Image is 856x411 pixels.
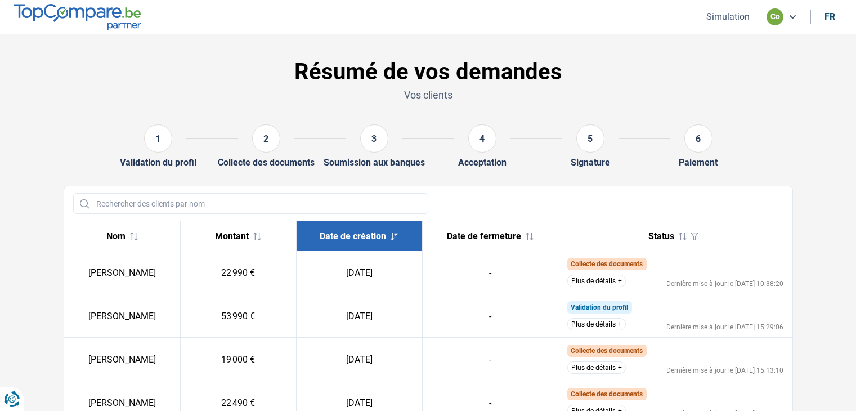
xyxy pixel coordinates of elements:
[567,275,626,287] button: Plus de détails
[571,347,643,355] span: Collecte des documents
[360,124,388,153] div: 3
[64,251,181,294] td: [PERSON_NAME]
[767,8,783,25] div: co
[666,367,783,374] div: Dernière mise à jour le [DATE] 15:13:10
[297,251,422,294] td: [DATE]
[666,280,783,287] div: Dernière mise à jour le [DATE] 10:38:20
[571,260,643,268] span: Collecte des documents
[567,318,626,330] button: Plus de détails
[703,11,753,23] button: Simulation
[422,251,558,294] td: -
[567,361,626,374] button: Plus de détails
[14,4,141,29] img: TopCompare.be
[180,251,297,294] td: 22 990 €
[215,231,249,242] span: Montant
[180,294,297,338] td: 53 990 €
[297,294,422,338] td: [DATE]
[824,11,835,22] div: fr
[458,157,507,168] div: Acceptation
[324,157,425,168] div: Soumission aux banques
[64,338,181,381] td: [PERSON_NAME]
[571,157,610,168] div: Signature
[64,294,181,338] td: [PERSON_NAME]
[144,124,172,153] div: 1
[252,124,280,153] div: 2
[320,231,386,242] span: Date de création
[422,338,558,381] td: -
[447,231,521,242] span: Date de fermeture
[64,88,793,102] p: Vos clients
[571,303,628,311] span: Validation du profil
[679,157,718,168] div: Paiement
[180,338,297,381] td: 19 000 €
[648,231,674,242] span: Status
[73,193,428,214] input: Rechercher des clients par nom
[576,124,604,153] div: 5
[297,338,422,381] td: [DATE]
[422,294,558,338] td: -
[666,324,783,330] div: Dernière mise à jour le [DATE] 15:29:06
[468,124,496,153] div: 4
[218,157,315,168] div: Collecte des documents
[64,59,793,86] h1: Résumé de vos demandes
[106,231,126,242] span: Nom
[571,390,643,398] span: Collecte des documents
[684,124,712,153] div: 6
[120,157,196,168] div: Validation du profil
